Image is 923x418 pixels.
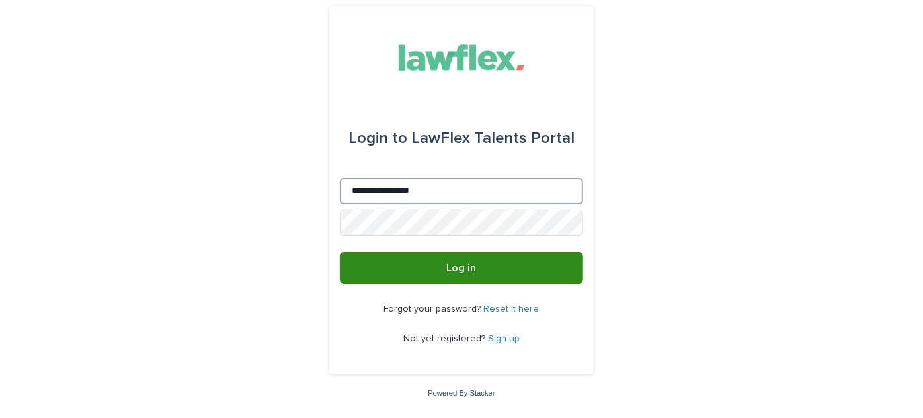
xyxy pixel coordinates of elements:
a: Reset it here [484,304,540,313]
span: Forgot your password? [384,304,484,313]
div: LawFlex Talents Portal [348,120,575,157]
span: Not yet registered? [403,334,488,343]
span: Log in [447,263,477,273]
a: Powered By Stacker [428,389,495,397]
img: Gnvw4qrBSHOAfo8VMhG6 [387,38,536,77]
span: Login to [348,130,407,146]
a: Sign up [488,334,520,343]
button: Log in [340,252,583,284]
